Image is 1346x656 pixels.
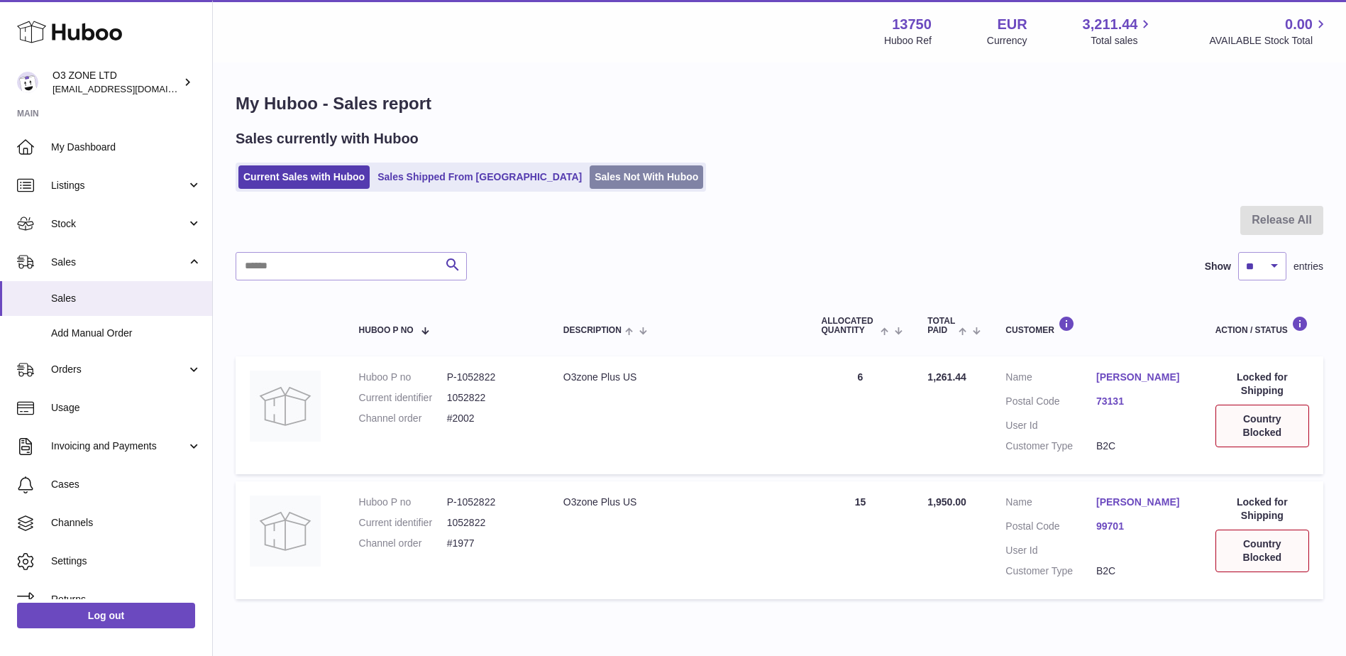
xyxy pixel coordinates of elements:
[1005,520,1096,537] dt: Postal Code
[51,593,202,606] span: Returns
[447,537,535,550] dd: #1977
[884,34,932,48] div: Huboo Ref
[927,317,955,335] span: Total paid
[447,516,535,530] dd: 1052822
[359,412,447,425] dt: Channel order
[1096,564,1187,578] dd: B2C
[238,165,370,189] a: Current Sales with Huboo
[51,141,202,154] span: My Dashboard
[17,72,38,93] img: hello@o3zoneltd.co.uk
[359,371,447,384] dt: Huboo P no
[53,83,209,94] span: [EMAIL_ADDRESS][DOMAIN_NAME]
[1209,15,1329,48] a: 0.00 AVAILABLE Stock Total
[563,326,622,335] span: Description
[51,363,187,376] span: Orders
[236,92,1323,115] h1: My Huboo - Sales report
[1005,564,1096,578] dt: Customer Type
[927,371,966,383] span: 1,261.44
[1096,496,1187,509] a: [PERSON_NAME]
[51,217,187,231] span: Stock
[1215,316,1309,335] div: Action / Status
[1083,15,1154,48] a: 3,211.44 Total sales
[927,496,966,508] span: 1,950.00
[1205,260,1231,273] label: Show
[51,327,202,340] span: Add Manual Order
[250,496,321,567] img: no-photo.jpg
[1005,316,1186,335] div: Customer
[1091,34,1154,48] span: Total sales
[807,481,914,599] td: 15
[447,496,535,509] dd: P-1052822
[17,603,195,628] a: Log out
[447,371,535,384] dd: P-1052822
[1096,520,1187,533] a: 99701
[1005,496,1096,513] dt: Name
[1293,260,1323,273] span: entries
[1096,371,1187,384] a: [PERSON_NAME]
[807,356,914,474] td: 6
[51,292,202,305] span: Sales
[359,326,414,335] span: Huboo P no
[359,496,447,509] dt: Huboo P no
[359,391,447,405] dt: Current identifier
[563,371,793,384] div: O3zone Plus US
[1096,439,1187,453] dd: B2C
[822,317,877,335] span: ALLOCATED Quantity
[53,69,180,96] div: O3 ZONE LTD
[250,371,321,442] img: no-photo.jpg
[1083,15,1138,34] span: 3,211.44
[892,15,932,34] strong: 13750
[51,256,187,269] span: Sales
[997,15,1027,34] strong: EUR
[1096,395,1187,408] a: 73131
[51,179,187,192] span: Listings
[1005,544,1096,557] dt: User Id
[1005,439,1096,453] dt: Customer Type
[1209,34,1329,48] span: AVAILABLE Stock Total
[1005,395,1096,412] dt: Postal Code
[1005,371,1096,388] dt: Name
[1215,405,1309,447] div: Country Blocked
[447,412,535,425] dd: #2002
[1215,530,1309,572] div: Country Blocked
[51,401,202,415] span: Usage
[373,165,587,189] a: Sales Shipped From [GEOGRAPHIC_DATA]
[51,478,202,491] span: Cases
[987,34,1027,48] div: Currency
[447,391,535,405] dd: 1052822
[359,537,447,550] dt: Channel order
[359,516,447,530] dt: Current identifier
[1005,419,1096,432] dt: User Id
[1285,15,1313,34] span: 0.00
[1215,496,1309,523] div: Locked for Shipping
[51,439,187,453] span: Invoicing and Payments
[236,129,419,148] h2: Sales currently with Huboo
[51,516,202,530] span: Channels
[590,165,703,189] a: Sales Not With Huboo
[1215,371,1309,398] div: Locked for Shipping
[51,554,202,568] span: Settings
[563,496,793,509] div: O3zone Plus US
